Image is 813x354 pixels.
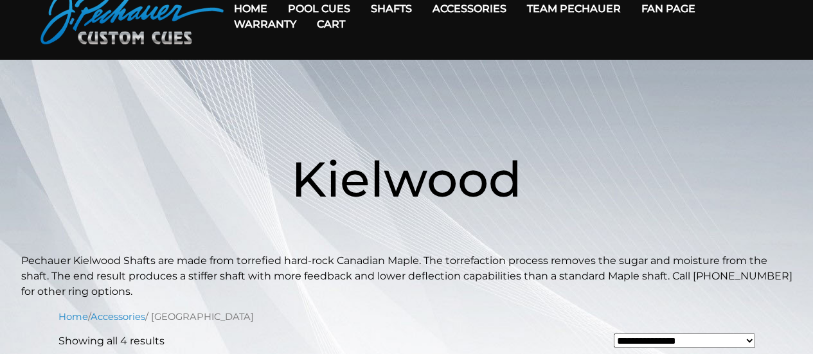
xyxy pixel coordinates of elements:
select: Shop order [614,333,755,348]
span: Kielwood [291,149,522,209]
a: Warranty [224,8,307,40]
a: Cart [307,8,355,40]
nav: Breadcrumb [58,310,755,324]
p: Pechauer Kielwood Shafts are made from torrefied hard-rock Canadian Maple. The torrefaction proce... [21,253,792,299]
a: Home [58,311,88,323]
a: Accessories [91,311,145,323]
p: Showing all 4 results [58,333,165,349]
